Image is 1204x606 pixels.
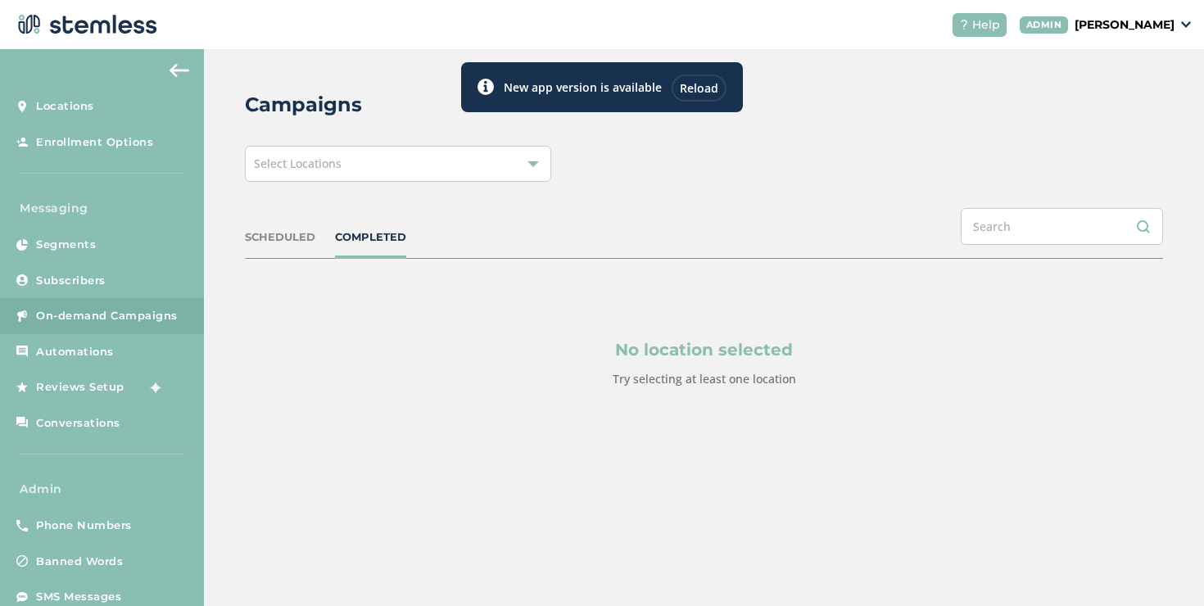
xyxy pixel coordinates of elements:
div: Reload [672,75,726,102]
div: COMPLETED [335,229,406,246]
div: SCHEDULED [245,229,315,246]
span: Conversations [36,415,120,432]
span: Automations [36,344,114,360]
iframe: Chat Widget [1122,527,1204,606]
span: Subscribers [36,273,106,289]
span: On-demand Campaigns [36,308,178,324]
span: Banned Words [36,554,123,570]
span: Enrollment Options [36,134,153,151]
p: [PERSON_NAME] [1075,16,1175,34]
span: SMS Messages [36,589,121,605]
img: icon-toast-info-b13014a2.svg [478,79,494,95]
img: logo-dark-0685b13c.svg [13,8,157,41]
img: glitter-stars-b7820f95.gif [137,371,170,404]
span: Select Locations [254,156,342,171]
label: Try selecting at least one location [613,371,796,387]
div: ADMIN [1020,16,1069,34]
span: Locations [36,98,94,115]
input: Search [961,208,1163,245]
img: icon-arrow-back-accent-c549486e.svg [170,64,189,77]
span: Segments [36,237,96,253]
p: No location selected [324,337,1084,362]
span: Reviews Setup [36,379,124,396]
label: New app version is available [504,79,662,96]
span: Help [972,16,1000,34]
img: icon_down-arrow-small-66adaf34.svg [1181,21,1191,28]
h2: Campaigns [245,90,362,120]
span: Phone Numbers [36,518,132,534]
img: icon-help-white-03924b79.svg [959,20,969,29]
